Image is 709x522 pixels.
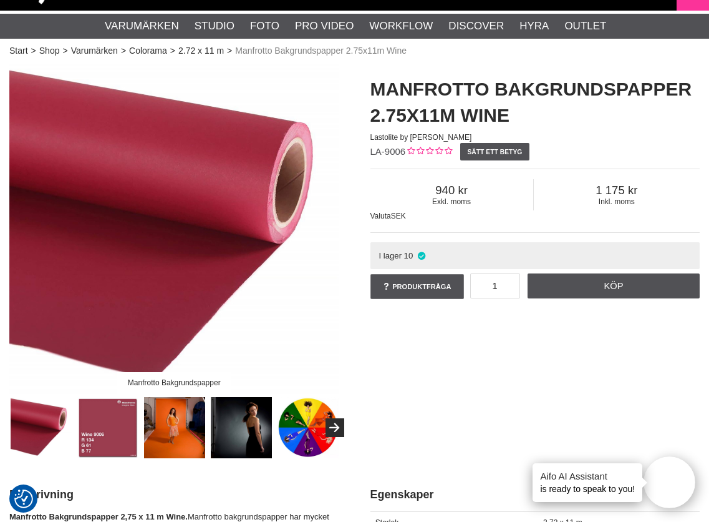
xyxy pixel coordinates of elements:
a: Outlet [564,18,606,34]
span: Valuta [370,212,391,220]
span: > [121,44,126,57]
a: Start [9,44,28,57]
img: Manfrotto bakgrundspapper [144,397,206,459]
img: Manfrotto Bakgrundspapper [9,64,339,394]
span: 1 175 [534,184,700,197]
span: LA-9006 [370,146,406,157]
img: Wine - Kalibrerad Monitor Adobe RGB 6500K [77,397,139,459]
span: > [170,44,175,57]
a: Pro Video [295,18,354,34]
span: > [62,44,67,57]
a: Hyra [519,18,549,34]
a: Colorama [129,44,167,57]
h1: Manfrotto Bakgrundspapper 2.75x11m Wine [370,76,700,129]
img: Revisit consent button [14,490,33,508]
span: 940 [370,184,533,197]
span: 10 [404,251,413,260]
i: I lager [416,251,427,260]
button: Next [326,418,344,437]
a: Varumärken [105,18,179,34]
button: Samtyckesinställningar [14,488,33,510]
span: I lager [379,251,402,260]
a: 2.72 x 11 m [178,44,224,57]
h2: Beskrivning [9,487,339,503]
div: is ready to speak to you! [533,463,642,502]
a: Workflow [369,18,433,34]
a: Discover [448,18,504,34]
a: Studio [195,18,234,34]
span: > [31,44,36,57]
img: Paper Roll Backgrounds [211,397,273,459]
img: Colorama Color Wheel [277,397,339,459]
span: SEK [391,212,406,220]
a: Köp [528,273,700,298]
div: Kundbetyg: 0 [405,145,452,159]
span: Lastolite by [PERSON_NAME] [370,133,472,142]
img: Manfrotto Bakgrundspapper [11,397,72,459]
span: Manfrotto Bakgrundspapper 2.75x11m Wine [235,44,407,57]
h4: Aifo AI Assistant [540,470,635,483]
a: Shop [39,44,60,57]
a: Sätt ett betyg [460,143,529,160]
div: Manfrotto Bakgrundspapper [117,372,231,394]
a: Varumärken [71,44,118,57]
strong: Manfrotto Bakgrundspapper 2,75 x 11 m Wine. [9,512,188,521]
span: Exkl. moms [370,197,533,206]
span: Inkl. moms [534,197,700,206]
span: > [227,44,232,57]
a: Produktfråga [370,274,464,299]
a: Foto [250,18,279,34]
h2: Egenskaper [370,487,700,503]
